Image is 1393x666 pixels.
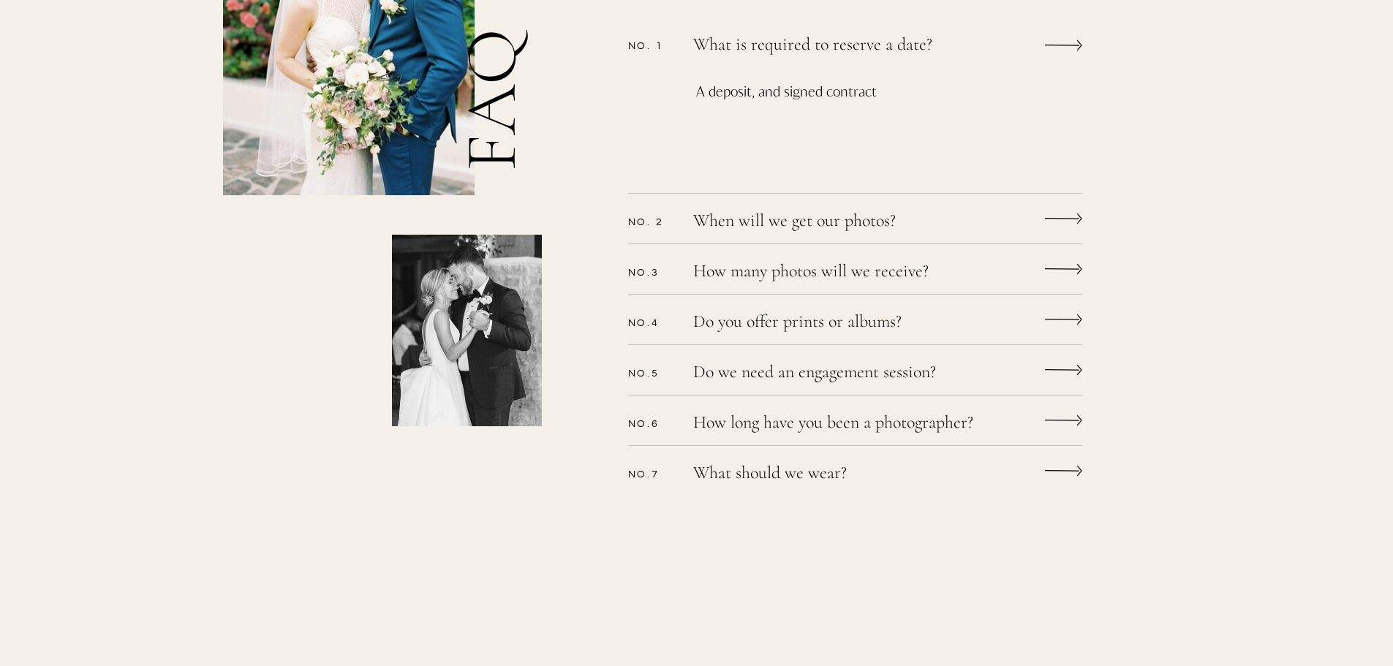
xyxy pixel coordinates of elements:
[628,367,676,379] p: No.5
[693,262,978,284] a: How many photos will we receive?
[693,36,978,57] a: What is required to reserve a date?
[628,266,676,278] p: No.3
[693,363,978,385] a: Do we need an engagement session?
[628,39,676,51] p: No. 1
[628,317,676,328] p: No.4
[693,313,978,334] a: Do you offer prints or albums?
[693,414,1028,435] a: How long have you been a photographer?
[693,212,978,233] a: When will we get our photos?
[628,468,676,480] p: No.7
[693,464,978,485] a: What should we wear?
[628,216,676,227] p: No. 2
[696,80,1008,175] p: A deposit, and signed contract
[628,417,676,429] p: No.6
